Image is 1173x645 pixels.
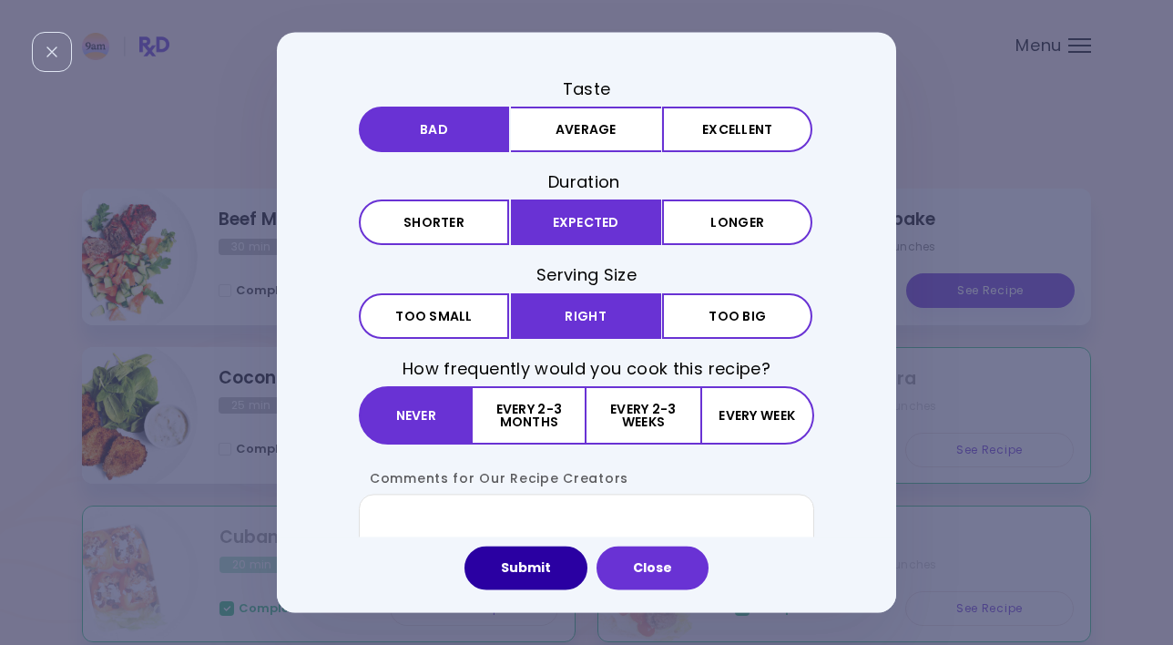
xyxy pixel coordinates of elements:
[464,547,587,590] button: Submit
[395,310,473,322] span: Too small
[511,200,661,246] button: Expected
[359,171,814,194] h3: Duration
[359,386,473,445] button: Never
[662,293,812,339] button: Too big
[359,264,814,287] h3: Serving Size
[359,357,814,380] h3: How frequently would you cook this recipe?
[359,107,509,153] button: Bad
[32,32,72,72] div: Close
[662,200,812,246] button: Longer
[586,386,699,445] button: Every 2-3 weeks
[709,310,766,322] span: Too big
[359,293,509,339] button: Too small
[597,547,709,590] button: Close
[662,107,812,153] button: Excellent
[511,293,661,339] button: Right
[359,77,814,100] h3: Taste
[359,200,509,246] button: Shorter
[700,386,814,445] button: Every week
[511,107,661,153] button: Average
[473,386,586,445] button: Every 2-3 months
[359,469,628,487] label: Comments for Our Recipe Creators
